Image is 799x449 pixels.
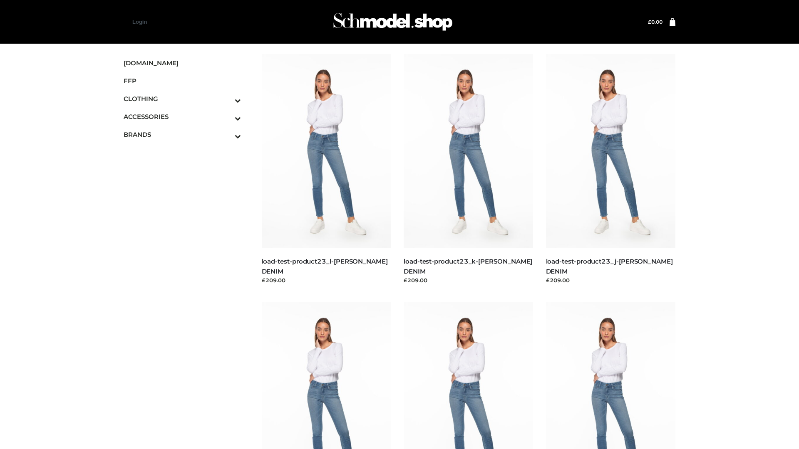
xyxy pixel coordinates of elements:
button: Toggle Submenu [212,126,241,143]
a: load-test-product23_j-[PERSON_NAME] DENIM [546,257,673,275]
a: CLOTHINGToggle Submenu [124,90,241,108]
button: Toggle Submenu [212,108,241,126]
a: £0.00 [648,19,663,25]
span: [DOMAIN_NAME] [124,58,241,68]
span: FFP [124,76,241,86]
span: BRANDS [124,130,241,139]
a: ACCESSORIESToggle Submenu [124,108,241,126]
div: £209.00 [404,276,533,284]
a: [DOMAIN_NAME] [124,54,241,72]
span: £ [648,19,651,25]
img: Schmodel Admin 964 [330,5,455,38]
a: FFP [124,72,241,90]
button: Toggle Submenu [212,90,241,108]
div: £209.00 [262,276,392,284]
span: ACCESSORIES [124,112,241,121]
a: load-test-product23_k-[PERSON_NAME] DENIM [404,257,532,275]
a: load-test-product23_l-[PERSON_NAME] DENIM [262,257,388,275]
a: BRANDSToggle Submenu [124,126,241,143]
a: Login [132,19,147,25]
div: £209.00 [546,276,676,284]
span: CLOTHING [124,94,241,104]
bdi: 0.00 [648,19,663,25]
